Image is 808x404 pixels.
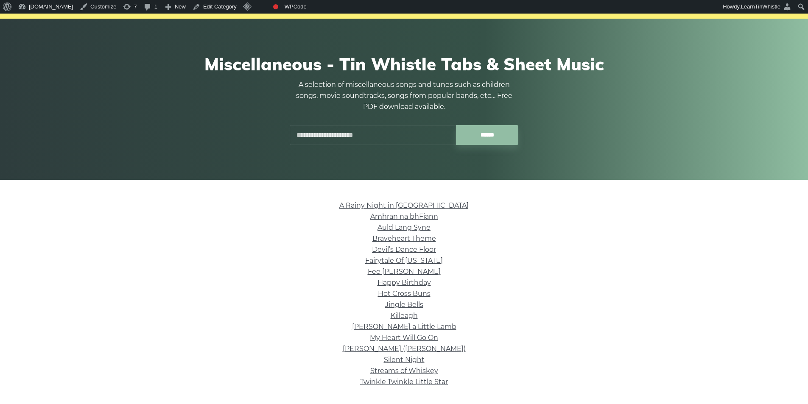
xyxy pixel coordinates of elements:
[370,334,438,342] a: My Heart Will Go On
[165,54,643,74] h1: Miscellaneous - Tin Whistle Tabs & Sheet Music
[385,301,423,309] a: Jingle Bells
[384,356,425,364] a: Silent Night
[360,378,448,386] a: Twinkle Twinkle Little Star
[370,367,438,375] a: Streams of Whiskey
[339,201,469,209] a: A Rainy Night in [GEOGRAPHIC_DATA]
[377,223,431,231] a: Auld Lang Syne
[352,323,456,331] a: [PERSON_NAME] a Little Lamb
[343,345,466,353] a: [PERSON_NAME] ([PERSON_NAME])
[372,234,436,242] a: Braveheart Theme
[370,212,438,220] a: Amhran na bhFiann
[391,312,418,320] a: Killeagh
[741,3,780,10] span: LearnTinWhistle
[372,245,436,254] a: Devil’s Dance Floor
[290,79,519,112] p: A selection of miscellaneous songs and tunes such as children songs, movie soundtracks, songs fro...
[365,256,443,265] a: Fairytale Of [US_STATE]
[368,267,441,276] a: Fee [PERSON_NAME]
[377,279,431,287] a: Happy Birthday
[273,4,278,9] div: Focus keyphrase not set
[378,290,431,298] a: Hot Cross Buns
